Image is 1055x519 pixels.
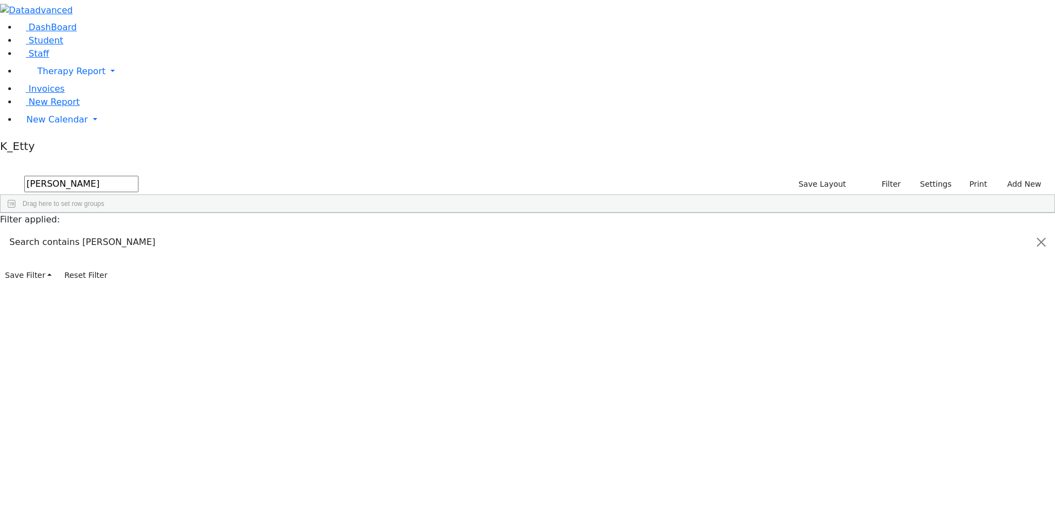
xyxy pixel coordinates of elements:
span: Invoices [29,83,65,94]
button: Add New [996,176,1046,193]
a: New Report [18,97,80,107]
a: DashBoard [18,22,77,32]
a: Therapy Report [18,60,1055,82]
a: New Calendar [18,109,1055,131]
button: Settings [906,176,956,193]
button: Print [957,176,992,193]
button: Close [1028,227,1054,258]
span: New Report [29,97,80,107]
span: Student [29,35,63,46]
a: Student [18,35,63,46]
span: Staff [29,48,49,59]
span: DashBoard [29,22,77,32]
a: Staff [18,48,49,59]
button: Filter [868,176,906,193]
span: New Calendar [26,114,88,125]
span: Therapy Report [37,66,105,76]
span: Drag here to set row groups [23,200,104,208]
input: Search [24,176,138,192]
button: Reset Filter [59,267,112,284]
button: Save Layout [793,176,851,193]
a: Invoices [18,83,65,94]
